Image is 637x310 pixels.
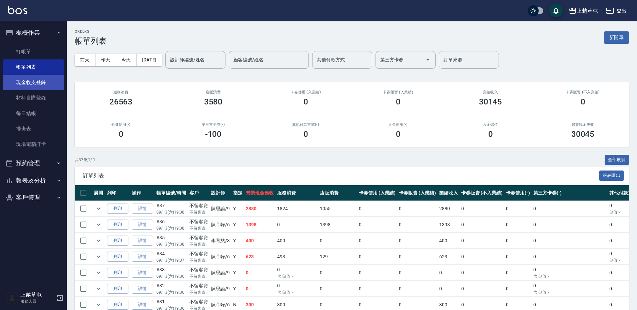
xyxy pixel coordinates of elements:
[357,217,398,233] td: 0
[460,265,504,281] td: 0
[231,265,244,281] td: Y
[488,129,493,139] h3: 0
[8,6,27,14] img: Logo
[397,265,438,281] td: 0
[3,44,64,59] a: 打帳單
[504,201,532,217] td: 0
[318,265,357,281] td: 0
[303,129,308,139] h3: 0
[581,97,585,106] h3: 0
[396,129,401,139] h3: 0
[244,249,275,265] td: 623
[132,252,153,262] a: 詳情
[545,122,621,127] h2: 營業現金應收
[3,106,64,121] a: 每日結帳
[231,233,244,249] td: Y
[109,97,133,106] h3: 26563
[318,281,357,297] td: 0
[3,136,64,152] a: 現場電腦打卡
[94,268,104,278] button: expand row
[119,129,123,139] h3: 0
[155,185,188,201] th: 帳單編號/時間
[189,273,208,279] p: 不留客資
[599,171,624,181] button: 報表匯出
[438,233,460,249] td: 400
[107,268,128,278] button: 列印
[231,217,244,233] td: Y
[604,34,629,40] a: 新開單
[204,97,223,106] h3: 3580
[275,249,318,265] td: 493
[504,185,532,201] th: 卡券使用(-)
[460,233,504,249] td: 0
[189,225,208,231] p: 不留客資
[3,189,64,206] button: 客戶管理
[3,59,64,75] a: 帳單列表
[504,249,532,265] td: 0
[267,90,344,94] h2: 卡券使用 (入業績)
[107,220,128,230] button: 列印
[155,217,188,233] td: #36
[275,265,318,281] td: 0
[318,233,357,249] td: 0
[94,252,104,262] button: expand row
[156,257,186,263] p: 09/13 (六) 19:37
[438,217,460,233] td: 1398
[75,36,107,46] h3: 帳單列表
[209,185,231,201] th: 設計師
[116,54,137,66] button: 今天
[599,172,624,179] a: 報表匯出
[438,265,460,281] td: 0
[277,289,316,295] p: 含 儲值卡
[132,284,153,294] a: 詳情
[267,122,344,127] h2: 其他付款方式(-)
[155,265,188,281] td: #33
[83,90,159,94] h3: 服務消費
[318,217,357,233] td: 1398
[504,217,532,233] td: 0
[189,266,208,273] div: 不留客資
[94,236,104,246] button: expand row
[532,217,608,233] td: 0
[175,90,251,94] h2: 店販消費
[209,265,231,281] td: 陳思諭 /9
[155,249,188,265] td: #34
[357,281,398,297] td: 0
[357,233,398,249] td: 0
[438,281,460,297] td: 0
[532,281,608,297] td: 0
[209,201,231,217] td: 陳思諭 /9
[318,185,357,201] th: 店販消費
[156,273,186,279] p: 09/13 (六) 19:36
[155,233,188,249] td: #35
[452,90,529,94] h2: 業績收入
[244,265,275,281] td: 0
[189,241,208,247] p: 不留客資
[75,54,95,66] button: 前天
[94,300,104,310] button: expand row
[533,289,606,295] p: 含 儲值卡
[94,220,104,230] button: expand row
[532,233,608,249] td: 0
[397,281,438,297] td: 0
[460,185,504,201] th: 卡券販賣 (不入業績)
[132,268,153,278] a: 詳情
[504,265,532,281] td: 0
[189,209,208,215] p: 不留客資
[132,300,153,310] a: 詳情
[397,233,438,249] td: 0
[156,241,186,247] p: 09/13 (六) 19:38
[357,201,398,217] td: 0
[532,249,608,265] td: 0
[189,202,208,209] div: 不留客資
[132,204,153,214] a: 詳情
[533,273,606,279] p: 含 儲值卡
[20,292,54,298] h5: 上越草屯
[460,217,504,233] td: 0
[132,220,153,230] a: 詳情
[275,281,318,297] td: 0
[603,5,629,17] button: 登出
[3,24,64,41] button: 櫃檯作業
[189,289,208,295] p: 不留客資
[244,217,275,233] td: 1398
